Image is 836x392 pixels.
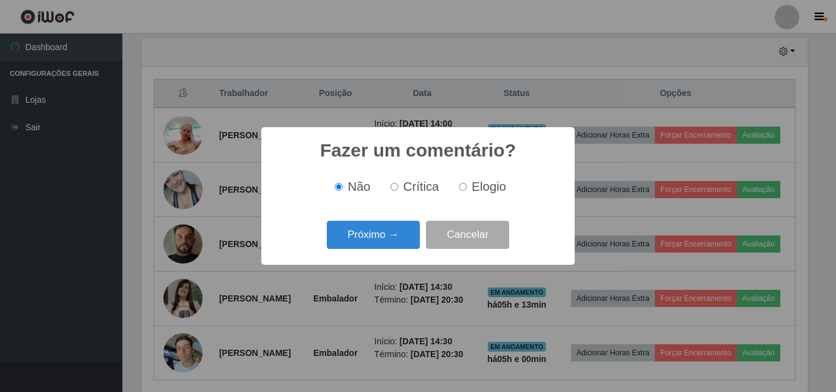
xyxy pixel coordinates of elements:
input: Elogio [459,183,467,191]
button: Cancelar [426,221,509,250]
h2: Fazer um comentário? [320,139,516,161]
span: Elogio [472,180,506,193]
span: Crítica [403,180,439,193]
input: Não [335,183,343,191]
button: Próximo → [327,221,420,250]
span: Não [348,180,370,193]
input: Crítica [390,183,398,191]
